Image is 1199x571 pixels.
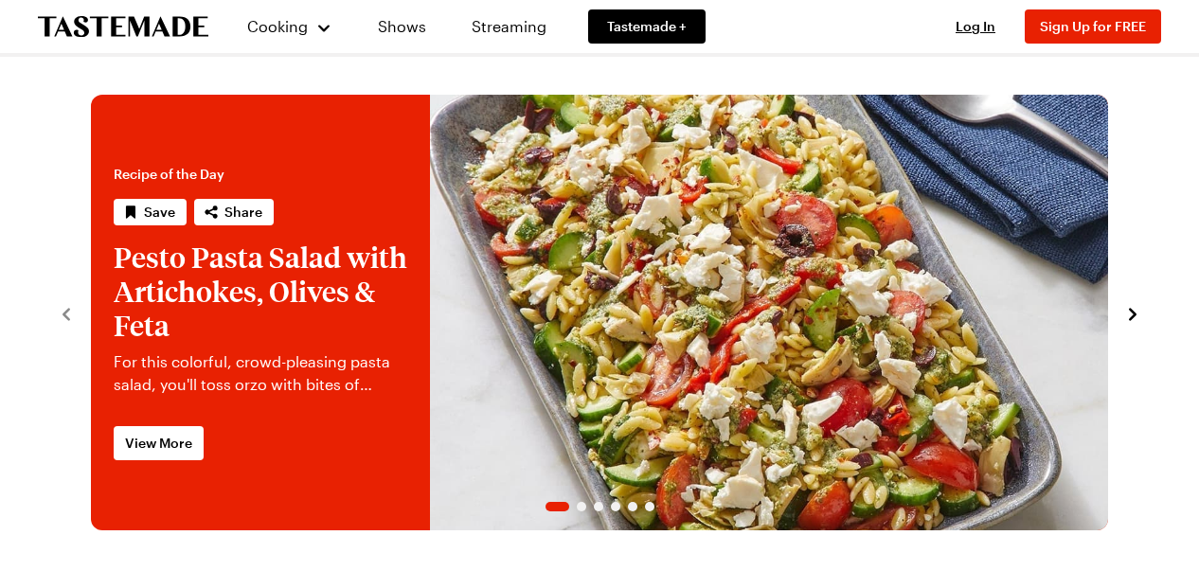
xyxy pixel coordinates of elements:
[114,426,204,460] a: View More
[607,17,687,36] span: Tastemade +
[588,9,706,44] a: Tastemade +
[594,502,603,511] span: Go to slide 3
[1123,301,1142,324] button: navigate to next item
[938,17,1013,36] button: Log In
[91,95,1108,530] div: 1 / 6
[645,502,654,511] span: Go to slide 6
[956,18,995,34] span: Log In
[114,199,187,225] button: Save recipe
[38,16,208,38] a: To Tastemade Home Page
[1025,9,1161,44] button: Sign Up for FREE
[194,199,274,225] button: Share
[1040,18,1146,34] span: Sign Up for FREE
[546,502,569,511] span: Go to slide 1
[125,434,192,453] span: View More
[57,301,76,324] button: navigate to previous item
[577,502,586,511] span: Go to slide 2
[611,502,620,511] span: Go to slide 4
[144,203,175,222] span: Save
[224,203,262,222] span: Share
[628,502,637,511] span: Go to slide 5
[247,17,308,35] span: Cooking
[246,4,332,49] button: Cooking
